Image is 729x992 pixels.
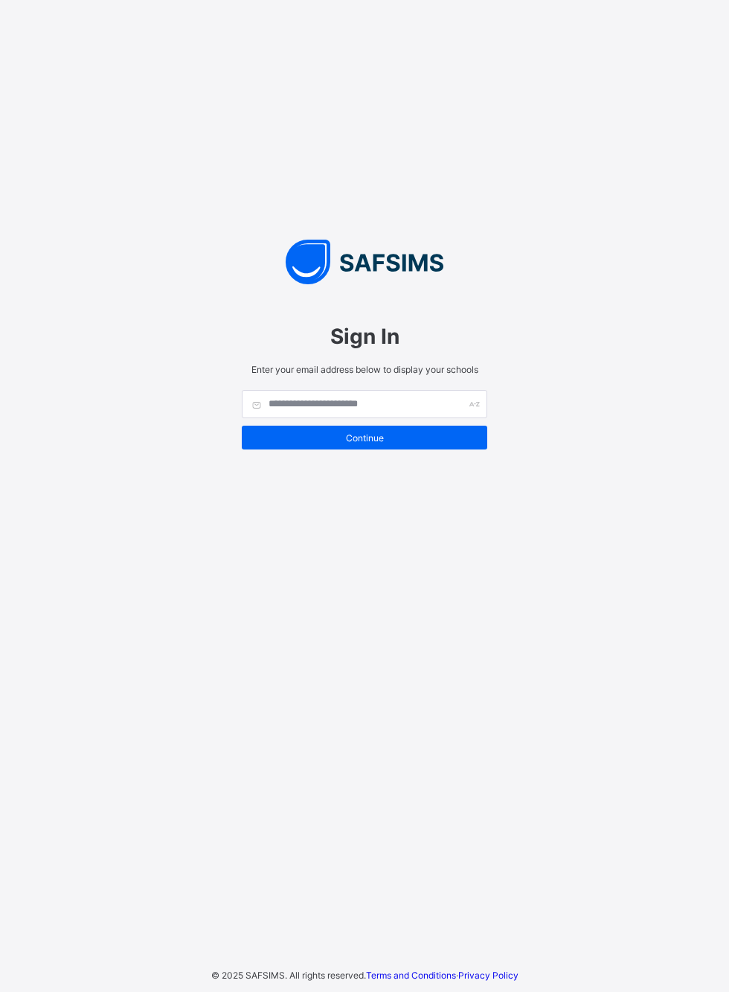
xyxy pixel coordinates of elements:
span: · [366,970,518,981]
a: Terms and Conditions [366,970,456,981]
span: Continue [253,432,476,444]
span: Sign In [242,324,487,349]
span: © 2025 SAFSIMS. All rights reserved. [211,970,366,981]
img: SAFSIMS Logo [227,240,502,284]
a: Privacy Policy [458,970,518,981]
span: Enter your email address below to display your schools [242,364,487,375]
